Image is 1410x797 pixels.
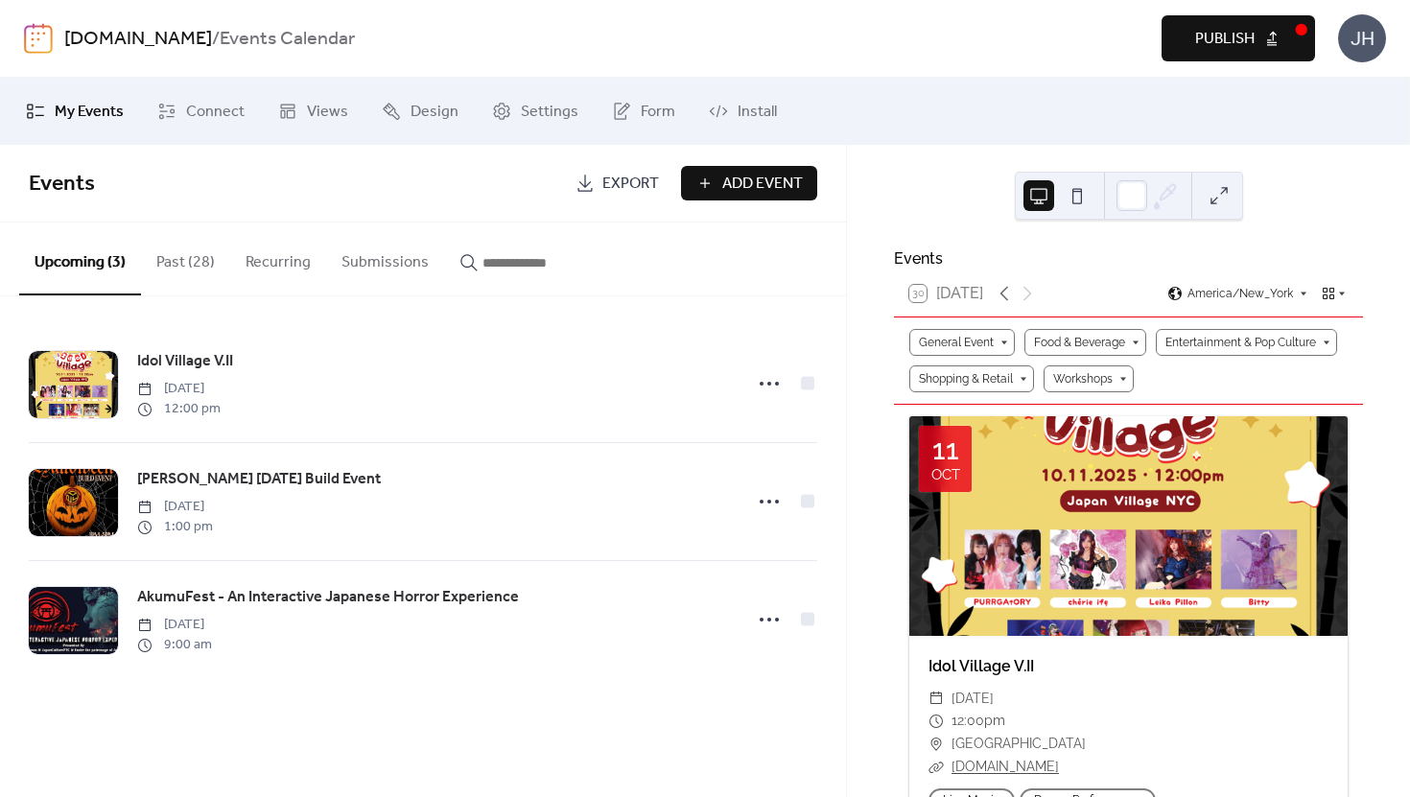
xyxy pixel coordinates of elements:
[137,379,221,399] span: [DATE]
[641,101,675,124] span: Form
[602,173,659,196] span: Export
[681,166,817,200] button: Add Event
[24,23,53,54] img: logo
[141,223,230,293] button: Past (28)
[411,101,458,124] span: Design
[1187,288,1293,299] span: America/New_York
[367,85,473,137] a: Design
[928,756,944,779] div: ​
[894,247,1363,270] div: Events
[478,85,593,137] a: Settings
[694,85,791,137] a: Install
[928,688,944,711] div: ​
[1338,14,1386,62] div: JH
[1195,28,1255,51] span: Publish
[952,688,994,711] span: [DATE]
[264,85,363,137] a: Views
[55,101,124,124] span: My Events
[29,163,95,205] span: Events
[12,85,138,137] a: My Events
[212,21,220,58] b: /
[931,468,960,482] div: Oct
[137,635,212,655] span: 9:00 am
[137,350,233,373] span: Idol Village V.II
[137,349,233,374] a: Idol Village V.II
[137,586,519,609] span: AkumuFest - An Interactive Japanese Horror Experience
[1162,15,1315,61] button: Publish
[952,759,1059,774] a: [DOMAIN_NAME]
[928,657,1034,675] a: Idol Village V.II
[738,101,777,124] span: Install
[137,517,213,537] span: 1:00 pm
[952,710,1005,733] span: 12:00pm
[230,223,326,293] button: Recurring
[186,101,245,124] span: Connect
[137,497,213,517] span: [DATE]
[952,733,1086,756] span: [GEOGRAPHIC_DATA]
[928,733,944,756] div: ​
[137,399,221,419] span: 12:00 pm
[220,21,355,58] b: Events Calendar
[521,101,578,124] span: Settings
[307,101,348,124] span: Views
[64,21,212,58] a: [DOMAIN_NAME]
[137,468,381,491] span: [PERSON_NAME] [DATE] Build Event
[561,166,673,200] a: Export
[137,585,519,610] a: AkumuFest - An Interactive Japanese Horror Experience
[932,435,959,464] div: 11
[143,85,259,137] a: Connect
[598,85,690,137] a: Form
[19,223,141,295] button: Upcoming (3)
[137,467,381,492] a: [PERSON_NAME] [DATE] Build Event
[928,710,944,733] div: ​
[722,173,803,196] span: Add Event
[137,615,212,635] span: [DATE]
[326,223,444,293] button: Submissions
